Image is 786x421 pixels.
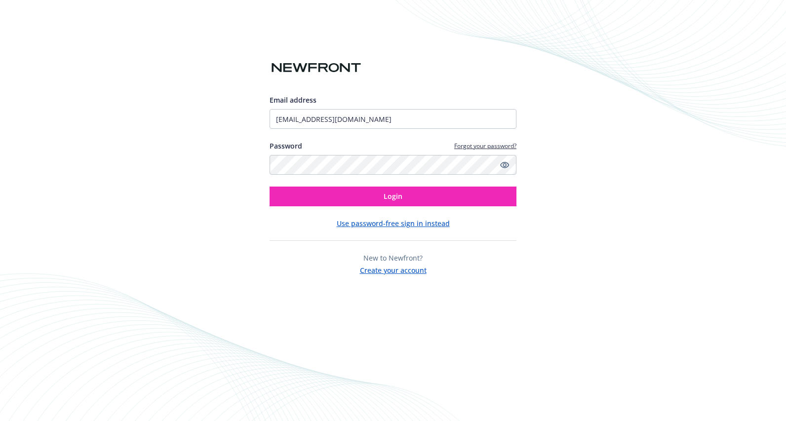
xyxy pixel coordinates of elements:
input: Enter your password [270,155,516,175]
button: Create your account [360,263,427,275]
span: Login [384,191,402,201]
img: Newfront logo [270,59,363,77]
button: Login [270,187,516,206]
a: Show password [499,159,511,171]
a: Forgot your password? [454,142,516,150]
input: Enter your email [270,109,516,129]
span: New to Newfront? [363,253,423,263]
span: Email address [270,95,316,105]
button: Use password-free sign in instead [337,218,450,229]
label: Password [270,141,302,151]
